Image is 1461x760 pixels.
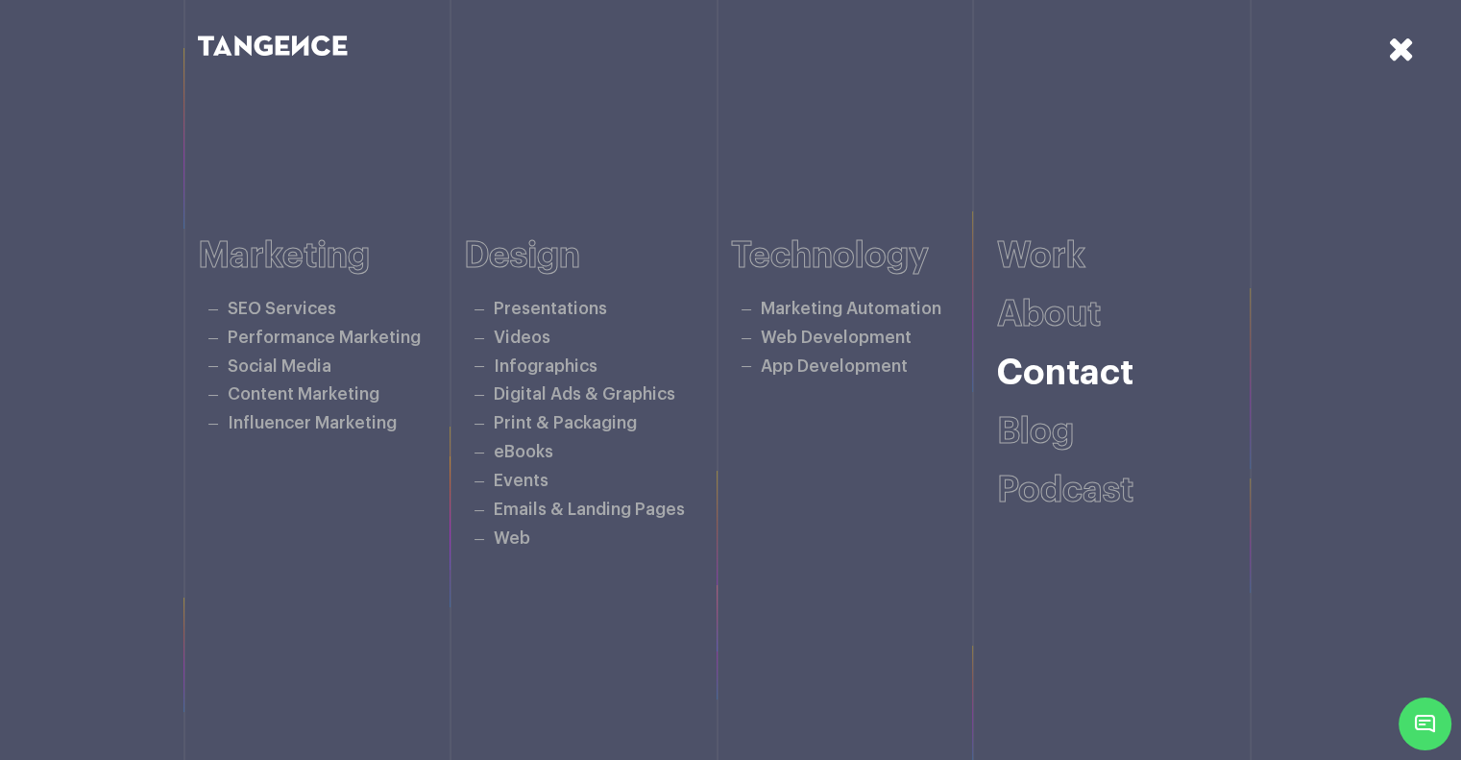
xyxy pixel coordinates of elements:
a: Emails & Landing Pages [494,502,685,518]
a: About [997,297,1101,332]
a: Infographics [494,358,597,375]
a: Web Development [761,330,912,346]
a: Influencer Marketing [228,415,397,431]
span: Chat Widget [1399,698,1451,750]
h6: Design [464,236,731,276]
h6: Marketing [198,236,465,276]
a: SEO Services [228,301,336,317]
a: Contact [997,355,1133,391]
a: Videos [494,330,550,346]
a: Presentations [494,301,607,317]
a: Performance Marketing [228,330,421,346]
a: Events [494,473,548,489]
a: App Development [761,358,908,375]
a: Social Media [228,358,331,375]
a: Marketing Automation [761,301,941,317]
a: Web [494,530,530,547]
a: Digital Ads & Graphics [494,386,675,403]
a: Blog [997,414,1074,450]
a: eBooks [494,444,553,460]
a: Content Marketing [228,386,379,403]
a: Podcast [997,473,1133,508]
a: Work [997,238,1085,274]
h6: Technology [731,236,998,276]
a: Print & Packaging [494,415,637,431]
